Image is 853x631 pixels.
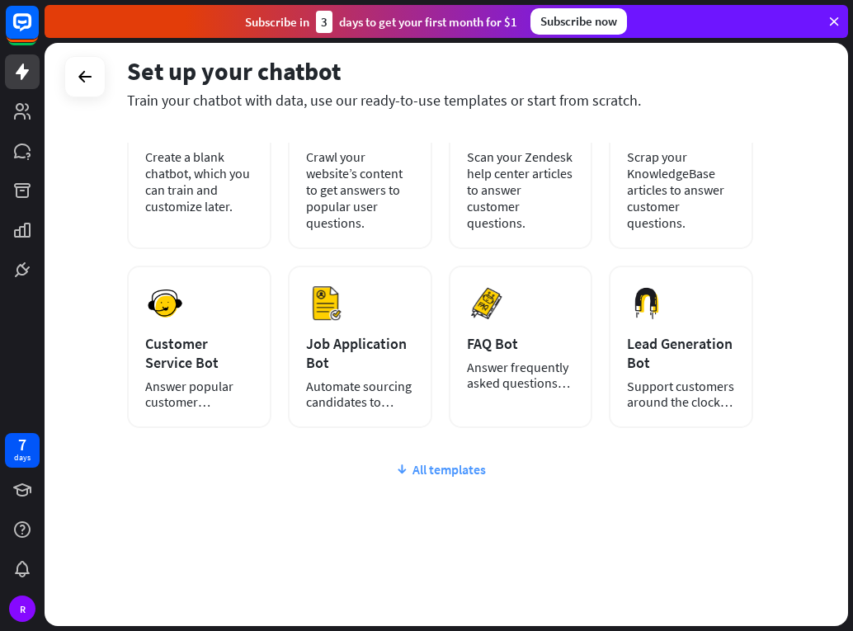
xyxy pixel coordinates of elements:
[467,334,575,353] div: FAQ Bot
[530,8,627,35] div: Subscribe now
[627,379,735,410] div: Support customers around the clock to boost sales.
[14,452,31,464] div: days
[13,7,63,56] button: Open LiveChat chat widget
[127,55,753,87] div: Set up your chatbot
[18,437,26,452] div: 7
[245,11,517,33] div: Subscribe in days to get your first month for $1
[627,334,735,372] div: Lead Generation Bot
[9,596,35,622] div: R
[306,379,414,410] div: Automate sourcing candidates to speed up your hiring process.
[127,91,753,110] div: Train your chatbot with data, use our ready-to-use templates or start from scratch.
[467,360,575,391] div: Answer frequently asked questions with a chatbot and save your time.
[145,334,253,372] div: Customer Service Bot
[145,379,253,410] div: Answer popular customer questions 24/7.
[306,334,414,372] div: Job Application Bot
[316,11,332,33] div: 3
[145,148,253,214] div: Create a blank chatbot, which you can train and customize later.
[627,148,735,231] div: Scrap your KnowledgeBase articles to answer customer questions.
[5,433,40,468] a: 7 days
[467,148,575,231] div: Scan your Zendesk help center articles to answer customer questions.
[306,148,414,231] div: Crawl your website’s content to get answers to popular user questions.
[127,461,753,478] div: All templates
